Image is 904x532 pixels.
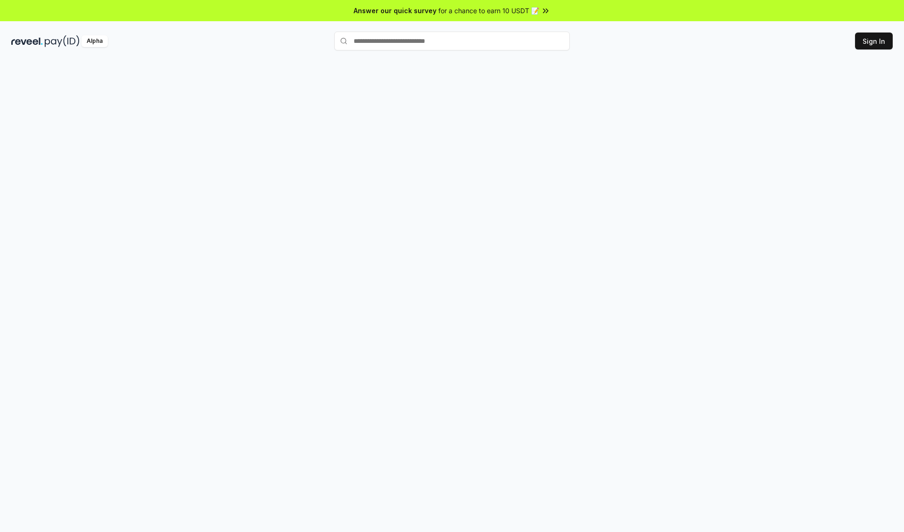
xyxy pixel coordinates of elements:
span: for a chance to earn 10 USDT 📝 [438,6,539,16]
img: reveel_dark [11,35,43,47]
button: Sign In [855,33,893,49]
img: pay_id [45,35,80,47]
div: Alpha [81,35,108,47]
span: Answer our quick survey [354,6,436,16]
